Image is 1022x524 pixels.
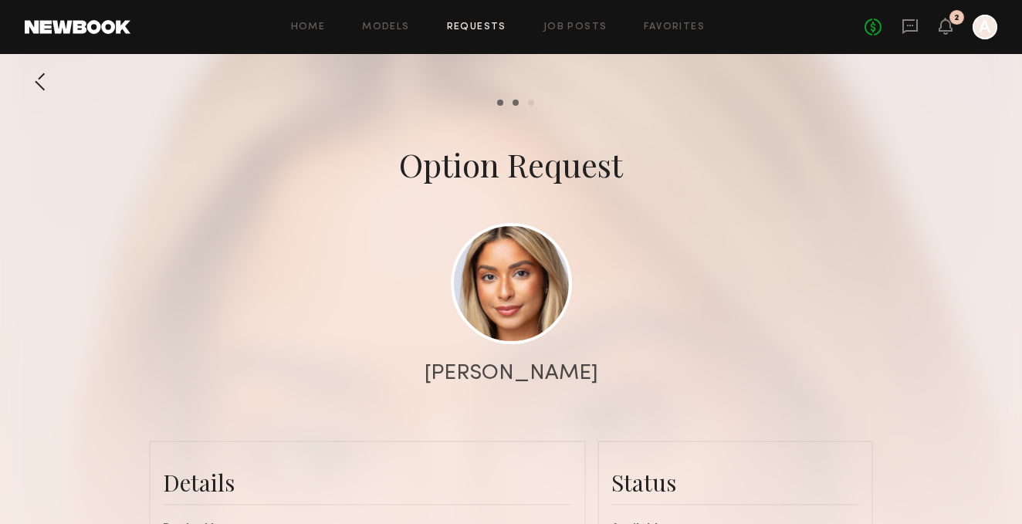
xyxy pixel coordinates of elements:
[425,363,598,384] div: [PERSON_NAME]
[954,14,959,22] div: 2
[291,22,326,32] a: Home
[644,22,705,32] a: Favorites
[543,22,607,32] a: Job Posts
[611,467,859,498] div: Status
[163,467,572,498] div: Details
[447,22,506,32] a: Requests
[362,22,409,32] a: Models
[973,15,997,39] a: A
[399,143,623,186] div: Option Request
